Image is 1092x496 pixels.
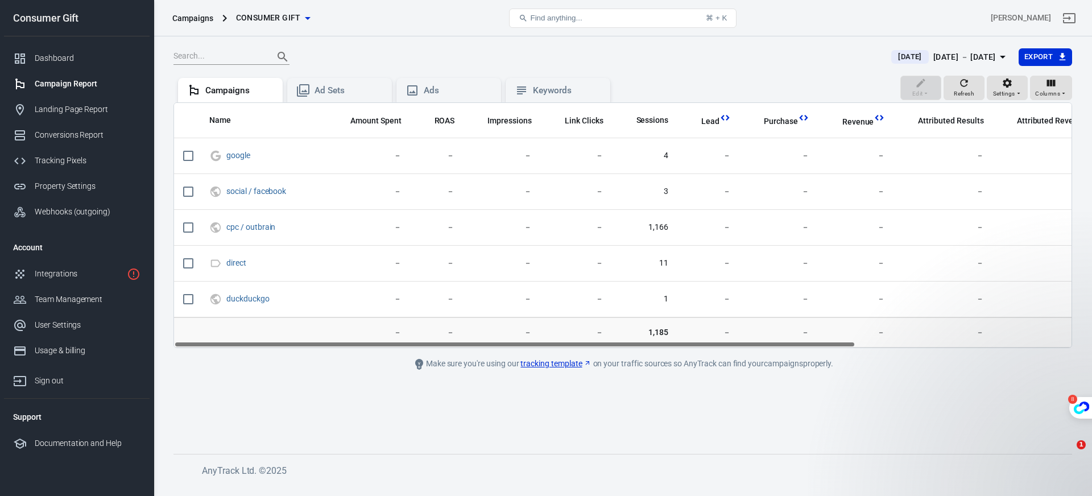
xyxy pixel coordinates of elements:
[315,85,383,97] div: Ad Sets
[1002,294,1087,305] span: －
[209,185,222,199] svg: UTM & Web Traffic
[764,116,798,127] span: Purchase
[424,85,492,97] div: Ads
[828,294,886,305] span: －
[509,9,737,28] button: Find anything...⌘ + K
[622,186,669,197] span: 3
[749,222,809,233] span: －
[4,261,150,287] a: Integrations
[4,234,150,261] li: Account
[686,116,719,127] span: Lead
[701,116,719,127] span: Lead
[622,115,669,126] span: Sessions
[686,186,731,197] span: －
[420,150,455,162] span: －
[1077,440,1086,449] span: 1
[226,187,288,195] span: social / facebook
[520,358,591,370] a: tracking template
[35,155,140,167] div: Tracking Pixels
[336,222,402,233] span: －
[473,114,532,127] span: The number of times your ads were on screen.
[269,43,296,71] button: Search
[550,186,603,197] span: －
[4,148,150,173] a: Tracking Pixels
[226,151,252,159] span: google
[622,294,669,305] span: 1
[4,173,150,199] a: Property Settings
[4,199,150,225] a: Webhooks (outgoing)
[4,287,150,312] a: Team Management
[749,294,809,305] span: －
[565,115,603,127] span: Link Clicks
[4,13,150,23] div: Consumer Gift
[828,258,886,269] span: －
[435,115,455,127] span: ROAS
[533,85,601,97] div: Keywords
[420,258,455,269] span: －
[749,186,809,197] span: －
[336,258,402,269] span: －
[903,258,983,269] span: －
[944,76,985,101] button: Refresh
[350,115,402,127] span: Amount Spent
[882,48,1018,67] button: [DATE][DATE] － [DATE]
[226,151,250,160] a: google
[622,326,669,338] span: 1,185
[987,76,1028,101] button: Settings
[350,114,402,127] span: The estimated total amount of money you've spent on your campaign, ad set or ad during its schedule.
[487,114,532,127] span: The number of times your ads were on screen.
[550,114,603,127] span: The number of clicks on links within the ad that led to advertiser-specified destinations
[35,437,140,449] div: Documentation and Help
[565,114,603,127] span: The number of clicks on links within the ad that led to advertiser-specified destinations
[205,85,274,97] div: Campaigns
[367,357,879,371] div: Make sure you're using our on your traffic sources so AnyTrack can find your campaigns properly.
[622,150,669,162] span: 4
[226,187,286,196] a: social / facebook
[706,14,727,22] div: ⌘ + K
[420,294,455,305] span: －
[4,46,150,71] a: Dashboard
[226,223,277,231] span: cpc / outbrain
[1002,222,1087,233] span: －
[336,326,402,338] span: －
[420,114,455,127] span: The total return on ad spend
[209,149,222,163] svg: Google
[1019,48,1072,66] button: Export
[918,115,983,127] span: Attributed Results
[991,12,1051,24] div: Account id: juSFbWAb
[1053,440,1081,468] iframe: Intercom live chat
[828,222,886,233] span: －
[1002,114,1087,127] span: The total revenue attributed according to your ad network (Facebook, Google, etc.)
[828,150,886,162] span: －
[1056,5,1083,32] a: Sign out
[420,186,455,197] span: －
[686,258,731,269] span: －
[226,259,248,267] span: direct
[35,180,140,192] div: Property Settings
[686,294,731,305] span: －
[209,115,246,126] span: Name
[1017,114,1087,127] span: The total revenue attributed according to your ad network (Facebook, Google, etc.)
[35,294,140,305] div: Team Management
[4,312,150,338] a: User Settings
[903,326,983,338] span: －
[226,294,270,303] a: duckduckgo
[842,115,874,129] span: Total revenue calculated by AnyTrack.
[530,14,582,22] span: Find anything...
[209,221,222,234] svg: UTM & Web Traffic
[622,258,669,269] span: 11
[894,51,926,63] span: [DATE]
[828,326,886,338] span: －
[420,222,455,233] span: －
[636,115,669,126] span: Sessions
[35,104,140,115] div: Landing Page Report
[903,186,983,197] span: －
[828,115,874,129] span: Total revenue calculated by AnyTrack.
[336,114,402,127] span: The estimated total amount of money you've spent on your campaign, ad set or ad during its schedule.
[686,150,731,162] span: －
[226,258,246,267] a: direct
[686,222,731,233] span: －
[226,295,271,303] span: duckduckgo
[903,222,983,233] span: －
[35,268,122,280] div: Integrations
